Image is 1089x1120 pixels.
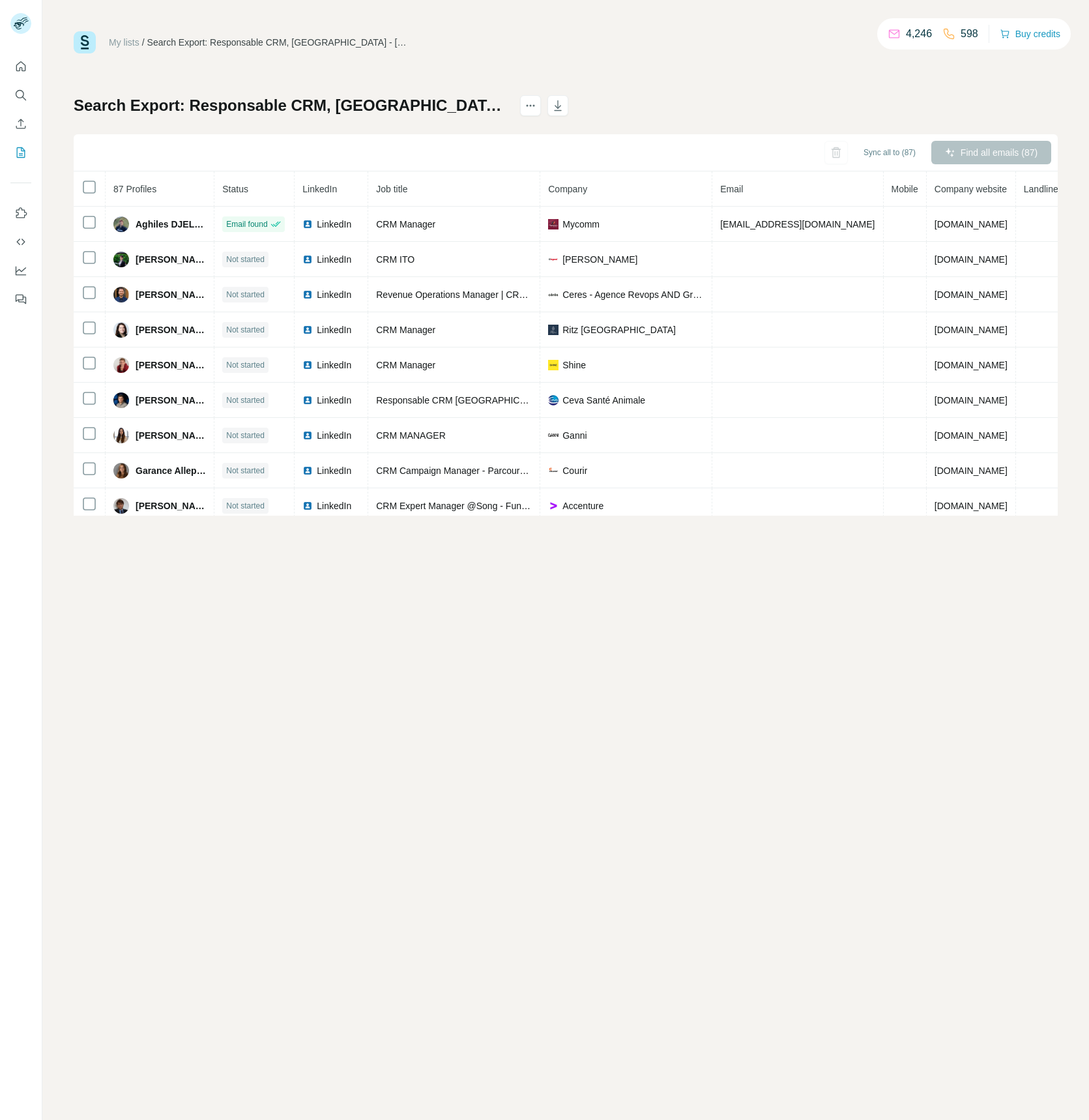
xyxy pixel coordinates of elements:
span: Job title [376,184,407,194]
span: [PERSON_NAME] [136,253,206,266]
span: [DOMAIN_NAME] [935,219,1008,229]
span: Landline [1024,184,1058,194]
span: LinkedIn [317,499,351,512]
span: LinkedIn [317,394,351,407]
span: [DOMAIN_NAME] [935,430,1008,441]
span: Email found [226,218,267,230]
button: Feedback [10,287,31,311]
a: My lists [109,37,139,48]
span: [DOMAIN_NAME] [935,465,1008,476]
button: Buy credits [1000,25,1060,43]
span: Email [720,184,743,194]
img: company-logo [548,219,559,229]
span: Not started [226,324,265,336]
img: Avatar [113,252,129,267]
span: [PERSON_NAME] [136,394,206,407]
span: Revenue Operations Manager | CRM Manager [376,289,565,300]
img: company-logo [548,501,559,511]
button: Search [10,83,31,107]
img: company-logo [548,325,559,335]
button: actions [520,95,541,116]
span: [PERSON_NAME] [136,359,206,372]
span: 87 Profiles [113,184,156,194]
span: [PERSON_NAME] [136,288,206,301]
span: Accenture [562,499,603,512]
img: company-logo [548,395,559,405]
img: company-logo [548,465,559,476]
img: Avatar [113,392,129,408]
span: Mycomm [562,218,600,231]
span: LinkedIn [317,359,351,372]
span: [EMAIL_ADDRESS][DOMAIN_NAME] [720,219,875,229]
span: CRM Manager [376,325,435,335]
span: CRM ITO [376,254,414,265]
span: LinkedIn [317,323,351,336]
p: 598 [961,26,978,42]
span: Mobile [892,184,918,194]
p: 4,246 [906,26,932,42]
button: Dashboard [10,259,31,282]
span: CRM Campaign Manager - Parcours client [376,465,548,476]
img: LinkedIn logo [302,219,313,229]
div: Search Export: Responsable CRM, [GEOGRAPHIC_DATA] - [DATE] 07:38 [147,36,408,49]
span: [PERSON_NAME] [136,499,206,512]
img: company-logo [548,360,559,370]
img: LinkedIn logo [302,395,313,405]
span: LinkedIn [317,464,351,477]
span: LinkedIn [317,218,351,231]
span: Sync all to (87) [864,147,916,158]
span: [DOMAIN_NAME] [935,395,1008,405]
button: Quick start [10,55,31,78]
span: CRM MANAGER [376,430,446,441]
span: Company website [935,184,1007,194]
img: Avatar [113,287,129,302]
img: LinkedIn logo [302,254,313,265]
span: Not started [226,359,265,371]
span: CRM Expert Manager @Song - Functional Lead [376,501,570,511]
button: Use Surfe on LinkedIn [10,201,31,225]
span: Not started [226,289,265,301]
img: Avatar [113,428,129,443]
span: Company [548,184,587,194]
img: LinkedIn logo [302,325,313,335]
span: CRM Manager [376,360,435,370]
button: Sync all to (87) [854,143,925,162]
span: [DOMAIN_NAME] [935,254,1008,265]
span: [DOMAIN_NAME] [935,289,1008,300]
span: Status [222,184,248,194]
span: Not started [226,254,265,265]
span: Not started [226,500,265,512]
span: Garance Allepaerts [136,464,206,477]
span: Responsable CRM [GEOGRAPHIC_DATA] [376,395,550,405]
span: [PERSON_NAME] [136,429,206,442]
span: Ceres - Agence Revops AND Growth ⚒️ [562,288,704,301]
button: Enrich CSV [10,112,31,136]
span: Ritz [GEOGRAPHIC_DATA] [562,323,676,336]
img: Avatar [113,463,129,479]
img: company-logo [548,434,559,436]
span: Not started [226,465,265,477]
span: [DOMAIN_NAME] [935,501,1008,511]
img: LinkedIn logo [302,501,313,511]
img: LinkedIn logo [302,360,313,370]
img: Avatar [113,216,129,232]
span: Ganni [562,429,587,442]
span: LinkedIn [317,429,351,442]
h1: Search Export: Responsable CRM, [GEOGRAPHIC_DATA] - [DATE] 07:38 [74,95,508,116]
img: company-logo [548,254,559,265]
span: [DOMAIN_NAME] [935,360,1008,370]
img: Surfe Logo [74,31,96,53]
li: / [142,36,145,49]
img: company-logo [548,289,559,300]
img: Avatar [113,498,129,514]
button: My lists [10,141,31,164]
img: LinkedIn logo [302,430,313,441]
img: LinkedIn logo [302,465,313,476]
span: LinkedIn [302,184,337,194]
span: Shine [562,359,586,372]
span: Not started [226,394,265,406]
img: Avatar [113,322,129,338]
span: LinkedIn [317,253,351,266]
img: LinkedIn logo [302,289,313,300]
span: Courir [562,464,587,477]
